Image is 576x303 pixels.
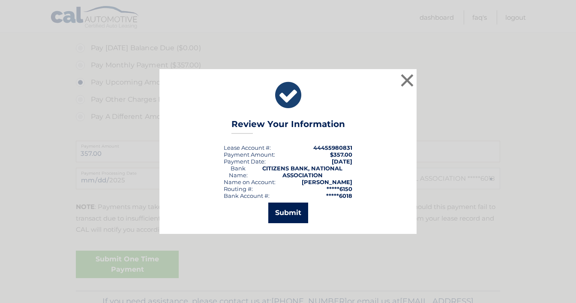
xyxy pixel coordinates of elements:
[330,151,352,158] span: $357.00
[302,179,352,185] strong: [PERSON_NAME]
[399,72,416,89] button: ×
[224,151,275,158] div: Payment Amount:
[332,158,352,165] span: [DATE]
[224,185,253,192] div: Routing #:
[224,158,264,165] span: Payment Date
[268,203,308,223] button: Submit
[224,144,271,151] div: Lease Account #:
[231,119,345,134] h3: Review Your Information
[262,165,342,179] strong: CITIZENS BANK, NATIONAL ASSOCIATION
[224,179,276,185] div: Name on Account:
[313,144,352,151] strong: 44455980831
[224,165,252,179] div: Bank Name:
[224,192,270,199] div: Bank Account #:
[224,158,266,165] div: :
